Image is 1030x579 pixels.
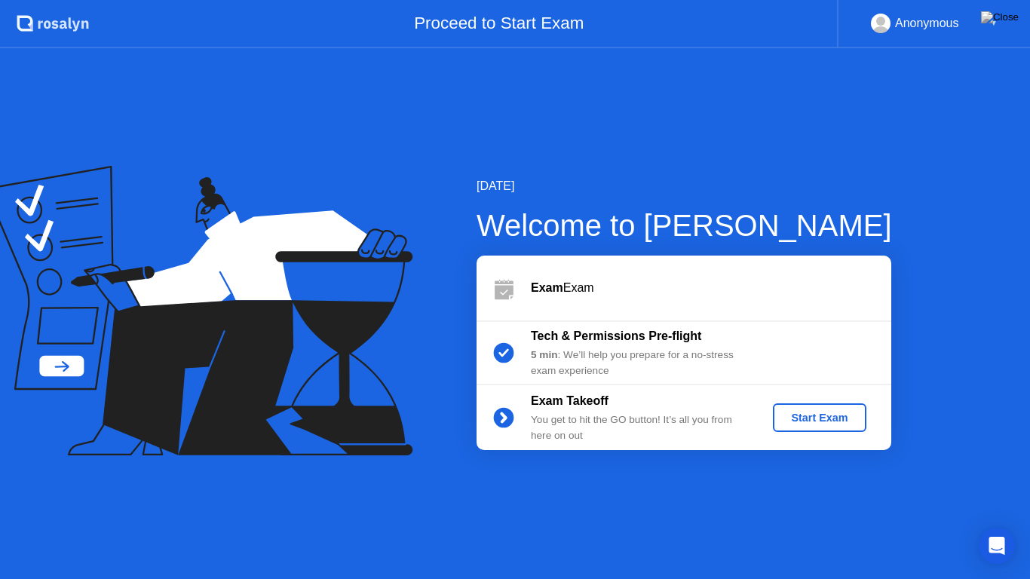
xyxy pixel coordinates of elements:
b: Exam Takeoff [531,394,608,407]
div: You get to hit the GO button! It’s all you from here on out [531,412,748,443]
div: Welcome to [PERSON_NAME] [477,203,892,248]
div: Open Intercom Messenger [979,528,1015,564]
div: Anonymous [895,14,959,33]
div: : We’ll help you prepare for a no-stress exam experience [531,348,748,378]
div: Exam [531,279,891,297]
div: Start Exam [779,412,860,424]
b: 5 min [531,349,558,360]
b: Tech & Permissions Pre-flight [531,329,701,342]
div: [DATE] [477,177,892,195]
b: Exam [531,281,563,294]
img: Close [981,11,1019,23]
button: Start Exam [773,403,866,432]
